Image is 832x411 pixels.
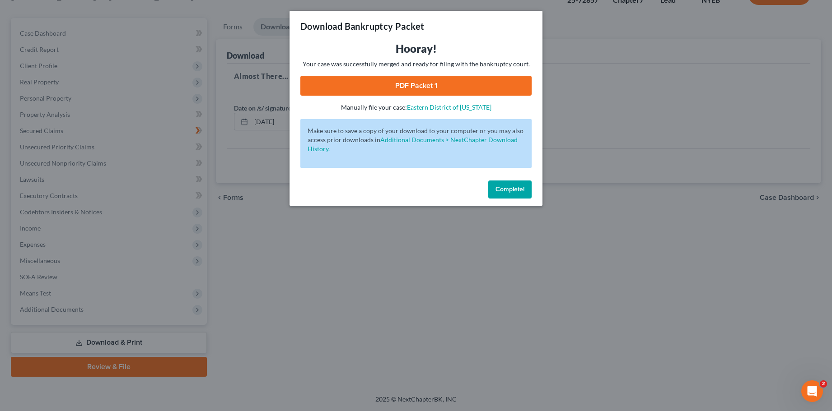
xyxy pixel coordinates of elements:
[407,103,491,111] a: Eastern District of [US_STATE]
[308,126,524,153] p: Make sure to save a copy of your download to your computer or you may also access prior downloads in
[300,76,532,96] a: PDF Packet 1
[300,60,532,69] p: Your case was successfully merged and ready for filing with the bankruptcy court.
[801,380,823,402] iframe: Intercom live chat
[495,185,524,193] span: Complete!
[488,180,532,199] button: Complete!
[300,42,532,56] h3: Hooray!
[308,136,518,152] a: Additional Documents > NextChapter Download History.
[820,380,827,388] span: 2
[300,20,424,32] h3: Download Bankruptcy Packet
[300,103,532,112] p: Manually file your case:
